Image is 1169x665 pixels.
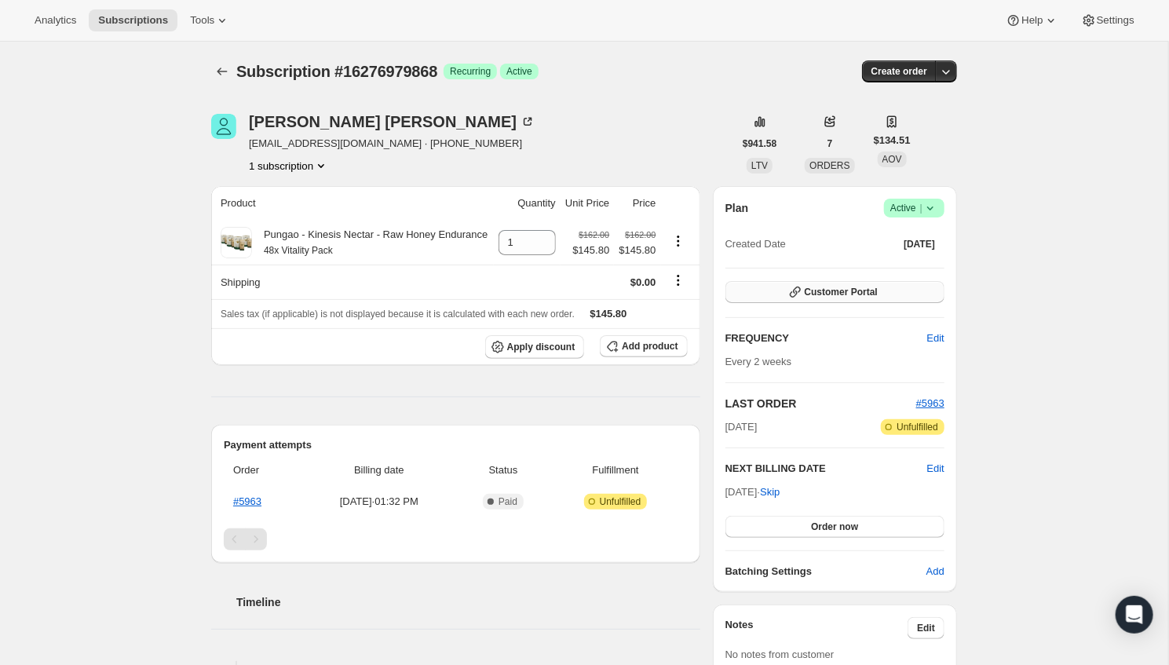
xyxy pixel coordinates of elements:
[916,397,944,409] a: #5963
[920,202,922,214] span: |
[725,617,908,639] h3: Notes
[916,396,944,411] button: #5963
[882,154,902,165] span: AOV
[190,14,214,27] span: Tools
[809,160,849,171] span: ORDERS
[485,335,585,359] button: Apply discount
[725,419,758,435] span: [DATE]
[35,14,76,27] span: Analytics
[751,480,789,505] button: Skip
[725,516,944,538] button: Order now
[894,233,944,255] button: [DATE]
[1021,14,1043,27] span: Help
[249,158,329,174] button: Product actions
[725,486,780,498] span: [DATE] ·
[811,521,858,533] span: Order now
[89,9,177,31] button: Subscriptions
[725,396,916,411] h2: LAST ORDER
[553,462,678,478] span: Fulfillment
[760,484,780,500] span: Skip
[224,437,688,453] h2: Payment attempts
[450,65,491,78] span: Recurring
[619,243,656,258] span: $145.80
[917,622,935,634] span: Edit
[725,461,927,477] h2: NEXT BILLING DATE
[1072,9,1144,31] button: Settings
[579,230,609,239] small: $162.00
[507,341,575,353] span: Apply discount
[211,114,236,139] span: William Gorski
[98,14,168,27] span: Subscriptions
[224,528,688,550] nav: Pagination
[725,281,944,303] button: Customer Portal
[305,494,453,510] span: [DATE] · 01:32 PM
[927,461,944,477] button: Edit
[725,356,792,367] span: Every 2 weeks
[725,331,927,346] h2: FREQUENCY
[600,335,687,357] button: Add product
[725,236,786,252] span: Created Date
[249,136,535,152] span: [EMAIL_ADDRESS][DOMAIN_NAME] · [PHONE_NUMBER]
[249,114,535,130] div: [PERSON_NAME] [PERSON_NAME]
[252,227,488,258] div: Pungao - Kinesis Nectar - Raw Honey Endurance
[890,200,938,216] span: Active
[918,326,954,351] button: Edit
[614,186,660,221] th: Price
[590,308,627,320] span: $145.80
[1097,14,1134,27] span: Settings
[221,309,575,320] span: Sales tax (if applicable) is not displayed because it is calculated with each new order.
[305,462,453,478] span: Billing date
[211,186,494,221] th: Product
[463,462,544,478] span: Status
[862,60,937,82] button: Create order
[904,238,935,250] span: [DATE]
[908,617,944,639] button: Edit
[725,200,749,216] h2: Plan
[874,133,911,148] span: $134.51
[211,60,233,82] button: Subscriptions
[725,649,835,660] span: No notes from customer
[236,594,700,610] h2: Timeline
[630,276,656,288] span: $0.00
[897,421,938,433] span: Unfulfilled
[506,65,532,78] span: Active
[224,453,300,488] th: Order
[625,230,656,239] small: $162.00
[666,232,691,250] button: Product actions
[181,9,239,31] button: Tools
[871,65,927,78] span: Create order
[666,272,691,289] button: Shipping actions
[494,186,561,221] th: Quantity
[499,495,517,508] span: Paid
[233,495,261,507] a: #5963
[743,137,776,150] span: $941.58
[572,243,609,258] span: $145.80
[25,9,86,31] button: Analytics
[600,495,641,508] span: Unfulfilled
[264,245,333,256] small: 48x Vitality Pack
[927,331,944,346] span: Edit
[917,559,954,584] button: Add
[733,133,786,155] button: $941.58
[805,286,878,298] span: Customer Portal
[996,9,1068,31] button: Help
[622,340,678,353] span: Add product
[818,133,842,155] button: 7
[827,137,833,150] span: 7
[221,227,252,258] img: product img
[1116,596,1153,634] div: Open Intercom Messenger
[236,63,437,80] span: Subscription #16276979868
[725,564,926,579] h6: Batching Settings
[561,186,615,221] th: Unit Price
[211,265,494,299] th: Shipping
[751,160,768,171] span: LTV
[926,564,944,579] span: Add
